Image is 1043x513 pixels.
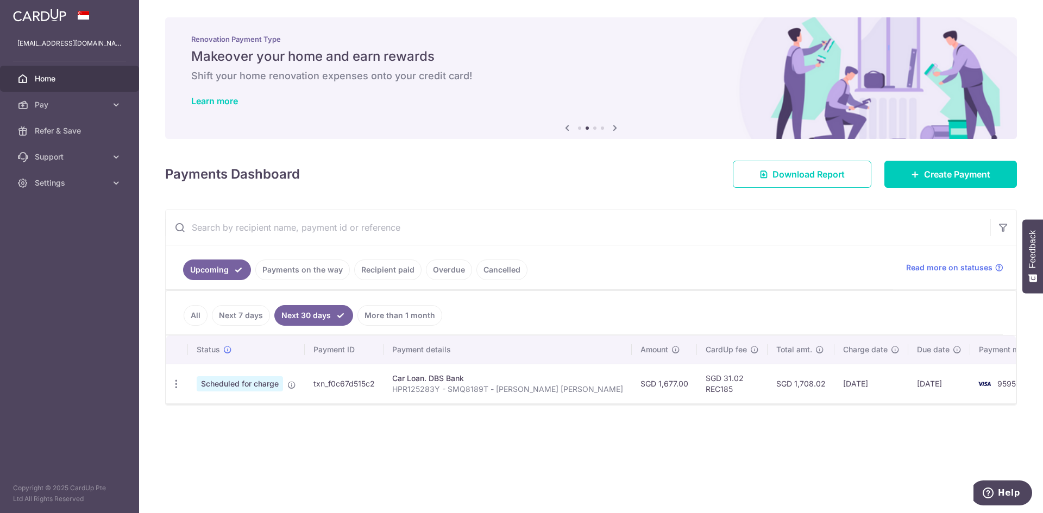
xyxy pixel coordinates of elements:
[17,38,122,49] p: [EMAIL_ADDRESS][DOMAIN_NAME]
[426,259,472,280] a: Overdue
[197,344,220,355] span: Status
[165,17,1017,139] img: Renovation banner
[212,305,270,326] a: Next 7 days
[733,161,871,188] a: Download Report
[973,377,995,390] img: Bank Card
[772,168,845,181] span: Download Report
[973,480,1032,508] iframe: Opens a widget where you can find more information
[197,376,283,391] span: Scheduled for charge
[35,73,106,84] span: Home
[884,161,1017,188] a: Create Payment
[191,69,991,83] h6: Shift your home renovation expenses onto your credit card!
[924,168,990,181] span: Create Payment
[997,379,1016,388] span: 9595
[706,344,747,355] span: CardUp fee
[917,344,950,355] span: Due date
[305,364,384,403] td: txn_f0c67d515c2
[906,262,1003,273] a: Read more on statuses
[697,364,768,403] td: SGD 31.02 REC185
[843,344,888,355] span: Charge date
[906,262,992,273] span: Read more on statuses
[13,9,66,22] img: CardUp
[165,164,300,184] h4: Payments Dashboard
[183,259,251,280] a: Upcoming
[768,364,834,403] td: SGD 1,708.02
[384,335,632,364] th: Payment details
[354,259,422,280] a: Recipient paid
[184,305,208,326] a: All
[908,364,970,403] td: [DATE]
[834,364,908,403] td: [DATE]
[357,305,442,326] a: More than 1 month
[305,335,384,364] th: Payment ID
[35,178,106,188] span: Settings
[191,48,991,65] h5: Makeover your home and earn rewards
[632,364,697,403] td: SGD 1,677.00
[776,344,812,355] span: Total amt.
[1022,219,1043,293] button: Feedback - Show survey
[191,96,238,106] a: Learn more
[255,259,350,280] a: Payments on the way
[35,125,106,136] span: Refer & Save
[35,99,106,110] span: Pay
[476,259,527,280] a: Cancelled
[274,305,353,326] a: Next 30 days
[166,210,990,245] input: Search by recipient name, payment id or reference
[1028,230,1038,268] span: Feedback
[392,384,623,395] p: HPR125283Y - SMQ8189T - [PERSON_NAME] [PERSON_NAME]
[640,344,668,355] span: Amount
[35,151,106,162] span: Support
[392,373,623,384] div: Car Loan. DBS Bank
[191,35,991,43] p: Renovation Payment Type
